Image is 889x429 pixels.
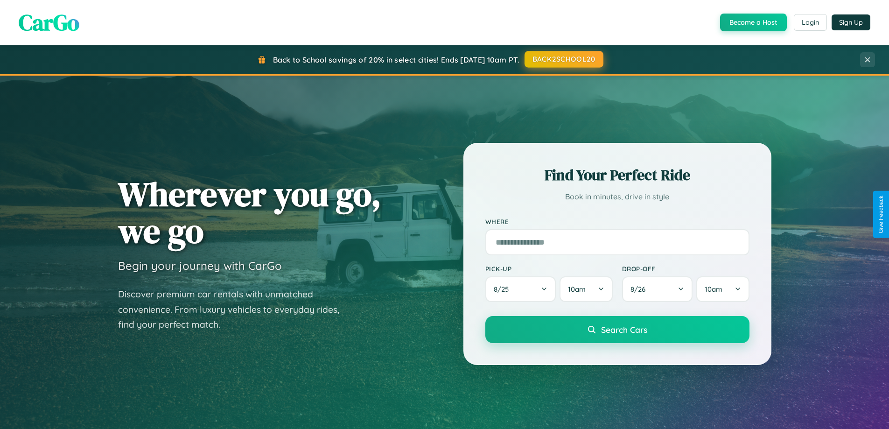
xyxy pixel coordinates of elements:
p: Book in minutes, drive in style [485,190,749,204]
h1: Wherever you go, we go [118,176,381,249]
h2: Find Your Perfect Ride [485,165,749,185]
span: Search Cars [601,324,647,335]
label: Pick-up [485,265,613,273]
span: 8 / 25 [494,285,513,294]
h3: Begin your journey with CarGo [118,259,282,273]
span: Back to School savings of 20% in select cities! Ends [DATE] 10am PT. [273,55,519,64]
div: Give Feedback [878,196,884,233]
button: Login [794,14,827,31]
button: Become a Host [720,14,787,31]
label: Drop-off [622,265,749,273]
button: 10am [560,276,612,302]
button: 8/26 [622,276,693,302]
label: Where [485,218,749,225]
span: 10am [568,285,586,294]
span: CarGo [19,7,79,38]
button: Sign Up [832,14,870,30]
button: Search Cars [485,316,749,343]
button: BACK2SCHOOL20 [525,51,603,68]
p: Discover premium car rentals with unmatched convenience. From luxury vehicles to everyday rides, ... [118,287,351,332]
span: 8 / 26 [630,285,650,294]
span: 10am [705,285,722,294]
button: 10am [696,276,749,302]
button: 8/25 [485,276,556,302]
